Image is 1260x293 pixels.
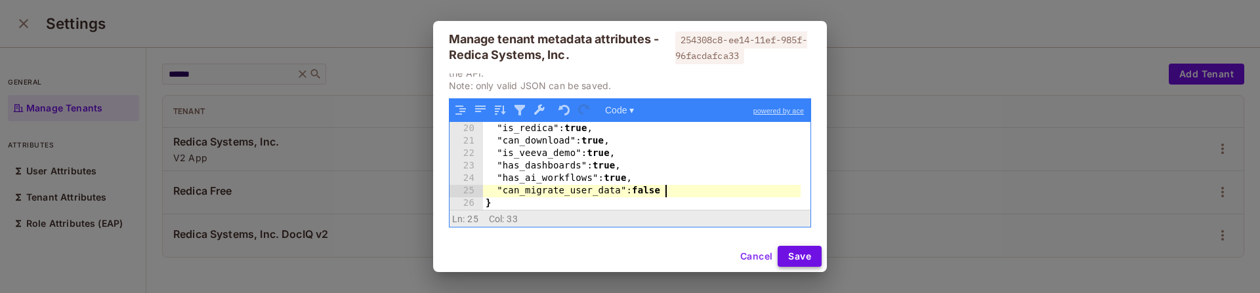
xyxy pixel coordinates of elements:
button: Filter, sort, or transform contents [511,102,528,119]
button: Cancel [735,246,778,267]
button: Undo last action (Ctrl+Z) [556,102,573,119]
button: Format JSON data, with proper indentation and line feeds (Ctrl+I) [452,102,469,119]
button: Redo (Ctrl+Shift+Z) [576,102,593,119]
span: 25 [467,214,478,224]
button: Code ▾ [600,102,639,119]
div: 21 [450,135,483,147]
div: 22 [450,147,483,160]
button: Compact JSON data, remove all whitespaces (Ctrl+Shift+I) [472,102,489,119]
span: 254308c8-ee14-11ef-985f-96facdafca33 [675,31,807,64]
div: 20 [450,123,483,135]
button: Save [778,246,822,267]
div: 26 [450,197,483,210]
div: 24 [450,172,483,185]
div: 25 [450,185,483,197]
span: 33 [507,214,517,224]
p: Attach arbitrary JSON metadata to the tenant. Attached data is available through the API. Note: o... [449,54,811,92]
div: Manage tenant metadata attributes - Redica Systems, Inc. [449,31,673,63]
button: Sort contents [492,102,509,119]
a: powered by ace [747,99,810,123]
span: Ln: [452,214,465,224]
div: 23 [450,160,483,172]
span: Col: [489,214,505,224]
button: Repair JSON: fix quotes and escape characters, remove comments and JSONP notation, turn JavaScrip... [531,102,548,119]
